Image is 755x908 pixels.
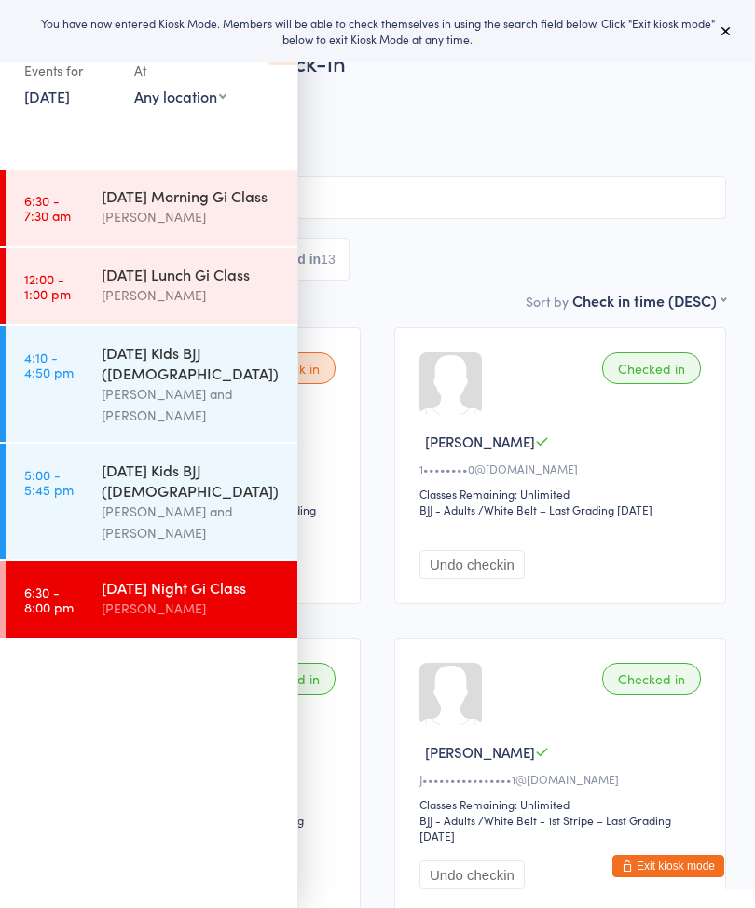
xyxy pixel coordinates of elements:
[419,771,707,787] div: J••••••••••••••••1@[DOMAIN_NAME]
[102,577,281,598] div: [DATE] Night Gi Class
[102,206,281,227] div: [PERSON_NAME]
[419,461,707,476] div: 1••••••••0@[DOMAIN_NAME]
[102,342,281,383] div: [DATE] Kids BJJ ([DEMOGRAPHIC_DATA])
[102,501,281,543] div: [PERSON_NAME] and [PERSON_NAME]
[419,860,525,889] button: Undo checkin
[24,271,71,301] time: 12:00 - 1:00 pm
[6,326,297,442] a: 4:10 -4:50 pm[DATE] Kids BJJ ([DEMOGRAPHIC_DATA])[PERSON_NAME] and [PERSON_NAME]
[6,444,297,559] a: 5:00 -5:45 pm[DATE] Kids BJJ ([DEMOGRAPHIC_DATA])[PERSON_NAME] and [PERSON_NAME]
[102,460,281,501] div: [DATE] Kids BJJ ([DEMOGRAPHIC_DATA])
[425,742,535,762] span: [PERSON_NAME]
[102,383,281,426] div: [PERSON_NAME] and [PERSON_NAME]
[6,248,297,324] a: 12:00 -1:00 pm[DATE] Lunch Gi Class[PERSON_NAME]
[102,284,281,306] div: [PERSON_NAME]
[425,432,535,451] span: [PERSON_NAME]
[602,352,701,384] div: Checked in
[24,467,74,497] time: 5:00 - 5:45 pm
[29,124,697,143] span: [PERSON_NAME]
[6,170,297,246] a: 6:30 -7:30 am[DATE] Morning Gi Class[PERSON_NAME]
[24,193,71,223] time: 6:30 - 7:30 am
[102,264,281,284] div: [DATE] Lunch Gi Class
[321,252,336,267] div: 13
[29,176,726,219] input: Search
[24,55,116,86] div: Events for
[419,502,475,517] div: BJJ - Adults
[24,350,74,379] time: 4:10 - 4:50 pm
[6,561,297,638] a: 6:30 -8:00 pm[DATE] Night Gi Class[PERSON_NAME]
[419,550,525,579] button: Undo checkin
[419,486,707,502] div: Classes Remaining: Unlimited
[612,855,724,877] button: Exit kiosk mode
[29,143,726,161] span: BJJ - Adults
[30,15,725,47] div: You have now entered Kiosk Mode. Members will be able to check themselves in using the search fie...
[24,86,70,106] a: [DATE]
[24,585,74,614] time: 6:30 - 8:00 pm
[572,290,726,310] div: Check in time (DESC)
[29,47,726,77] h2: [DATE] Night Gi Class Check-in
[419,812,475,828] div: BJJ - Adults
[134,55,226,86] div: At
[419,812,671,844] span: / White Belt - 1st Stripe – Last Grading [DATE]
[478,502,652,517] span: / White Belt – Last Grading [DATE]
[29,105,697,124] span: [PERSON_NAME]
[29,87,697,105] span: [DATE] 6:30pm
[526,292,569,310] label: Sort by
[419,796,707,812] div: Classes Remaining: Unlimited
[102,186,281,206] div: [DATE] Morning Gi Class
[102,598,281,619] div: [PERSON_NAME]
[134,86,226,106] div: Any location
[602,663,701,695] div: Checked in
